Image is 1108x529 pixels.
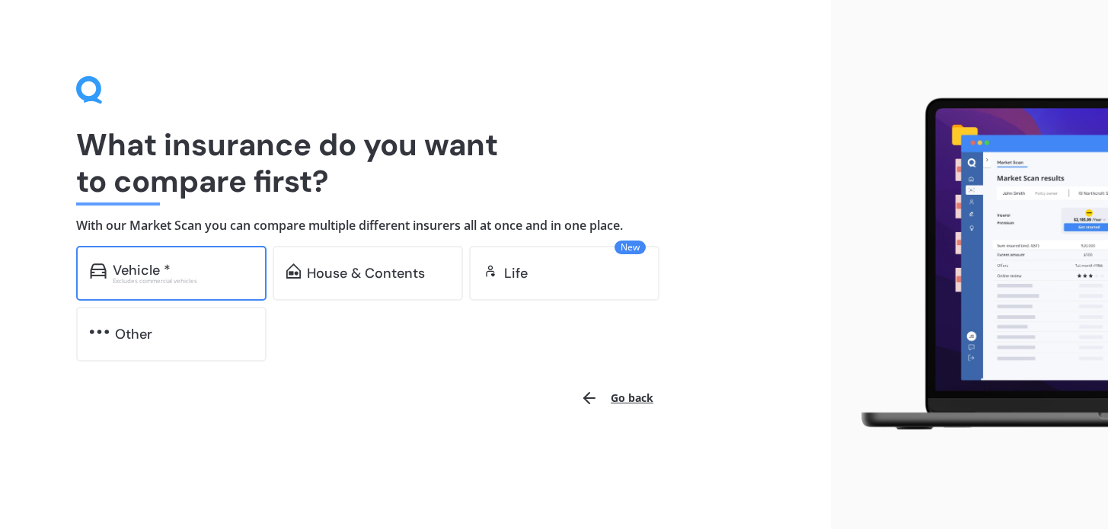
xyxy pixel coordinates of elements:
div: House & Contents [307,266,425,281]
img: car.f15378c7a67c060ca3f3.svg [90,263,107,279]
img: other.81dba5aafe580aa69f38.svg [90,324,109,339]
span: New [615,241,646,254]
div: Life [504,266,528,281]
h4: With our Market Scan you can compare multiple different insurers all at once and in one place. [76,218,755,234]
h1: What insurance do you want to compare first? [76,126,755,199]
div: Excludes commercial vehicles [113,278,253,284]
img: laptop.webp [843,91,1108,438]
button: Go back [571,380,663,416]
img: life.f720d6a2d7cdcd3ad642.svg [483,263,498,279]
div: Vehicle * [113,263,171,278]
div: Other [115,327,152,342]
img: home-and-contents.b802091223b8502ef2dd.svg [286,263,301,279]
